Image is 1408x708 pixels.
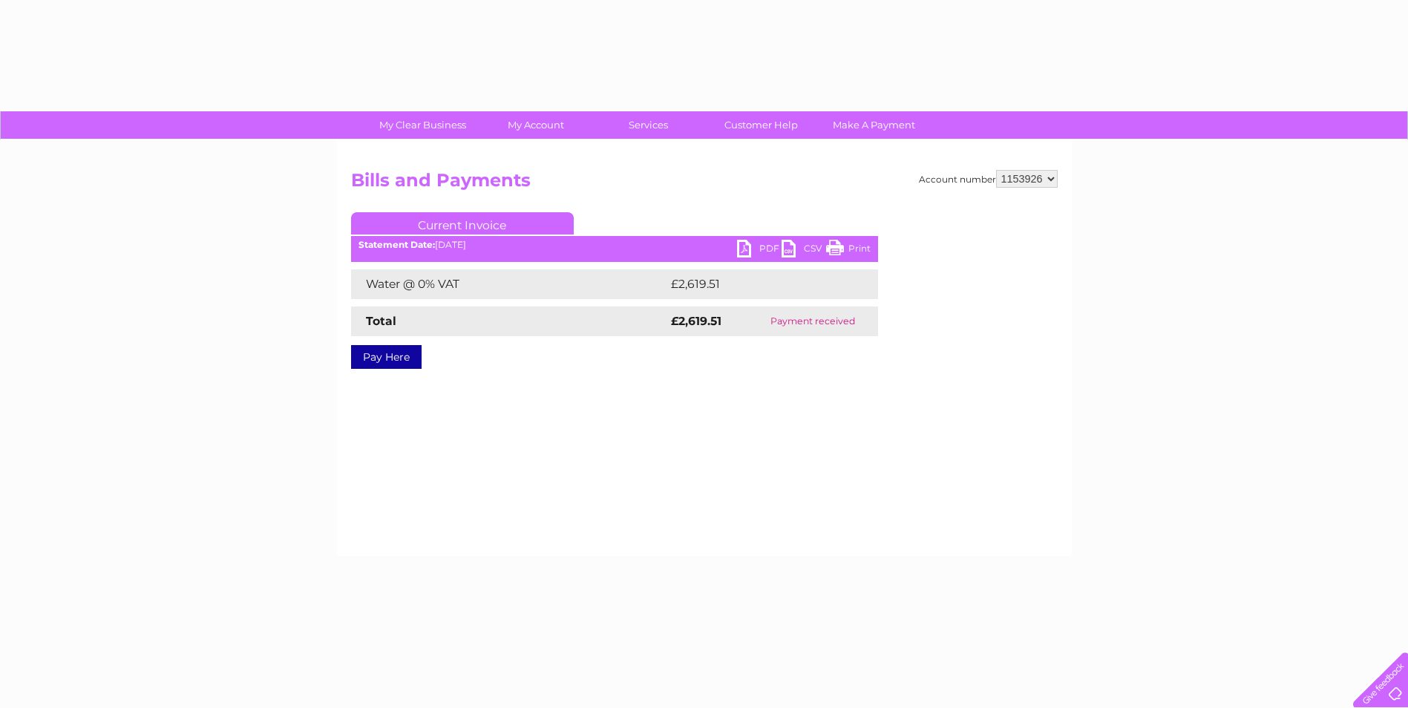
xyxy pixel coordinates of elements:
[737,240,782,261] a: PDF
[826,240,871,261] a: Print
[700,111,822,139] a: Customer Help
[748,307,877,336] td: Payment received
[361,111,484,139] a: My Clear Business
[919,170,1058,188] div: Account number
[667,269,854,299] td: £2,619.51
[587,111,710,139] a: Services
[351,170,1058,198] h2: Bills and Payments
[671,314,721,328] strong: £2,619.51
[474,111,597,139] a: My Account
[813,111,935,139] a: Make A Payment
[351,212,574,235] a: Current Invoice
[351,240,878,250] div: [DATE]
[351,269,667,299] td: Water @ 0% VAT
[366,314,396,328] strong: Total
[351,345,422,369] a: Pay Here
[782,240,826,261] a: CSV
[358,239,435,250] b: Statement Date:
